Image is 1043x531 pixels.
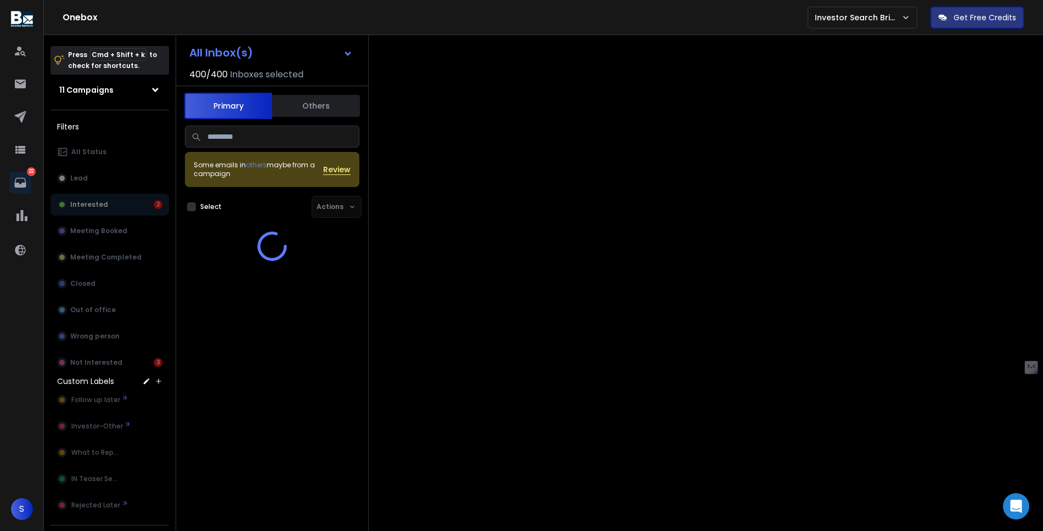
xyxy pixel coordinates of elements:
button: Review [323,164,351,175]
p: Get Free Credits [954,12,1016,23]
img: logo [11,11,33,27]
h3: Custom Labels [57,376,114,387]
h3: Filters [50,119,169,134]
p: Investor Search Brillwood [815,12,901,23]
h1: All Inbox(s) [189,47,253,58]
h1: 11 Campaigns [59,84,114,95]
p: Press to check for shortcuts. [68,49,157,71]
button: Primary [184,93,272,119]
span: others [246,160,267,170]
div: Open Intercom Messenger [1003,493,1029,519]
span: 400 / 400 [189,68,228,81]
button: 11 Campaigns [50,79,169,101]
button: S [11,498,33,520]
h3: Inboxes selected [230,68,303,81]
button: All Inbox(s) [181,42,362,64]
p: 22 [27,167,36,176]
span: Cmd + Shift + k [90,48,146,61]
button: Get Free Credits [931,7,1024,29]
button: Others [272,94,360,118]
div: Some emails in maybe from a campaign [194,161,323,178]
label: Select [200,202,222,211]
a: 22 [9,172,31,194]
h1: Onebox [63,11,808,24]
